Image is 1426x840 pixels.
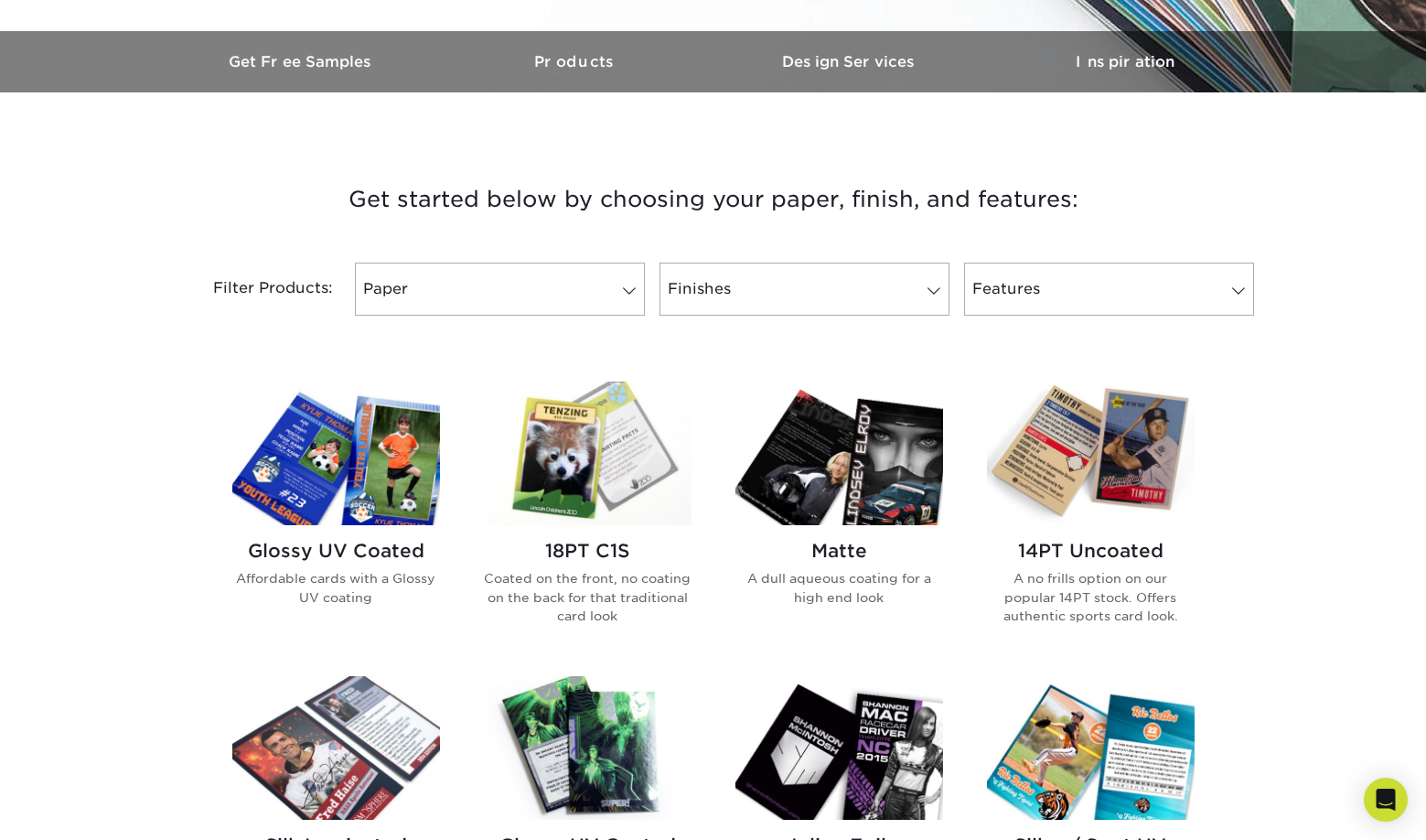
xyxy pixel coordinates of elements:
img: 14PT Uncoated Trading Cards [987,382,1195,525]
h2: 18PT C1S [484,540,692,562]
img: Matte Trading Cards [735,382,943,525]
img: 18PT C1S Trading Cards [484,382,692,525]
p: Coated on the front, no coating on the back for that traditional card look [484,569,692,625]
h2: 14PT Uncoated [987,540,1195,562]
p: Affordable cards with a Glossy UV coating [232,569,440,607]
h3: Inspiration [988,53,1262,70]
h3: Products [439,53,713,70]
img: Silk w/ Spot UV Trading Cards [987,676,1195,820]
h3: Get Free Samples [165,53,439,70]
h2: Matte [735,540,943,562]
a: Get Free Samples [165,31,439,92]
a: Paper [355,263,645,316]
div: Filter Products: [165,263,348,316]
img: Glossy UV Coated Trading Cards [232,382,440,525]
h3: Design Services [713,53,988,70]
a: Design Services [713,31,988,92]
p: A no frills option on our popular 14PT stock. Offers authentic sports card look. [987,569,1195,625]
a: Features [964,263,1254,316]
iframe: Google Customer Reviews [5,784,155,834]
a: Finishes [659,263,949,316]
p: A dull aqueous coating for a high end look [735,569,943,607]
img: Glossy UV Coated w/ Inline Foil Trading Cards [484,676,692,820]
a: Matte Trading Cards Matte A dull aqueous coating for a high end look [735,382,943,654]
h3: Get started below by choosing your paper, finish, and features: [178,158,1249,241]
a: Glossy UV Coated Trading Cards Glossy UV Coated Affordable cards with a Glossy UV coating [232,382,440,654]
a: Products [439,31,713,92]
a: 14PT Uncoated Trading Cards 14PT Uncoated A no frills option on our popular 14PT stock. Offers au... [987,382,1195,654]
a: 18PT C1S Trading Cards 18PT C1S Coated on the front, no coating on the back for that traditional ... [484,382,692,654]
img: Inline Foil Trading Cards [735,676,943,820]
h2: Glossy UV Coated [232,540,440,562]
a: Inspiration [988,31,1262,92]
img: Silk Laminated Trading Cards [232,676,440,820]
div: Open Intercom Messenger [1364,778,1408,822]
